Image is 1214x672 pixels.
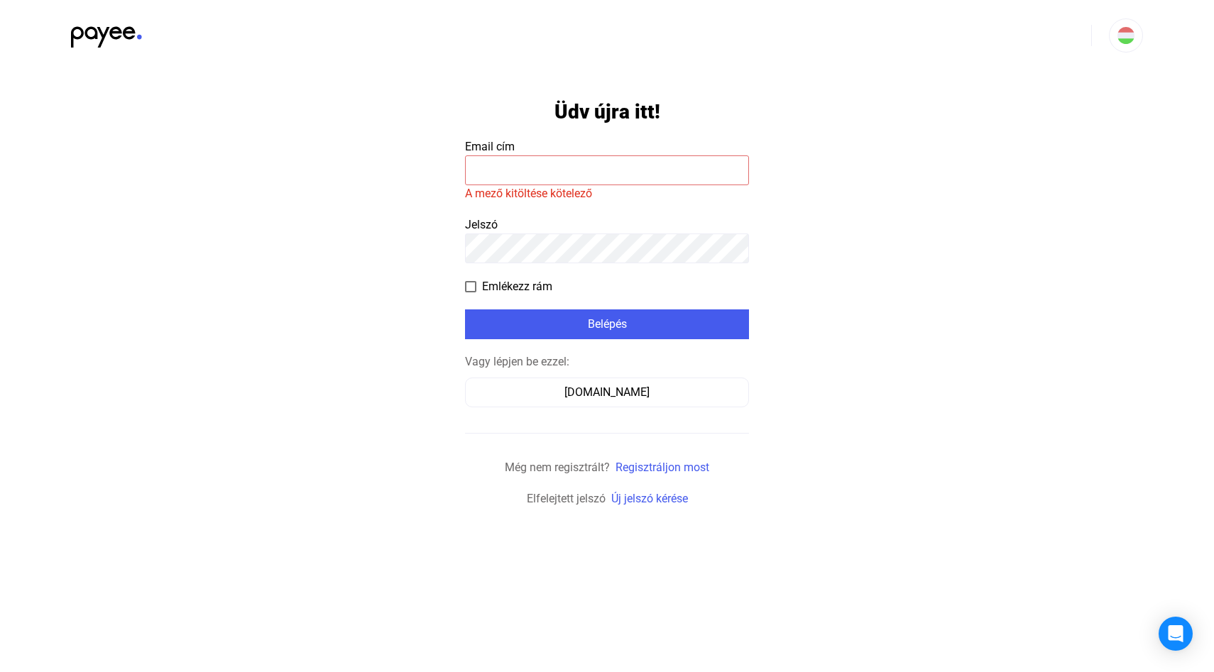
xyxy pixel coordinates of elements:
span: Email cím [465,140,515,153]
span: Elfelejtett jelszó [527,492,606,505]
img: HU [1117,27,1134,44]
span: Még nem regisztrált? [505,461,610,474]
button: [DOMAIN_NAME] [465,378,749,407]
img: black-payee-blue-dot.svg [71,18,142,48]
a: Regisztráljon most [616,461,709,474]
a: [DOMAIN_NAME] [465,385,749,399]
span: Jelszó [465,218,498,231]
div: Open Intercom Messenger [1159,617,1193,651]
span: Emlékezz rám [482,278,552,295]
div: [DOMAIN_NAME] [470,384,744,401]
mat-error: A mező kitöltése kötelező [465,185,749,202]
button: HU [1109,18,1143,53]
button: Belépés [465,309,749,339]
h1: Üdv újra itt! [554,99,660,124]
div: Belépés [469,316,745,333]
div: Vagy lépjen be ezzel: [465,353,749,370]
a: Új jelszó kérése [611,492,688,505]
